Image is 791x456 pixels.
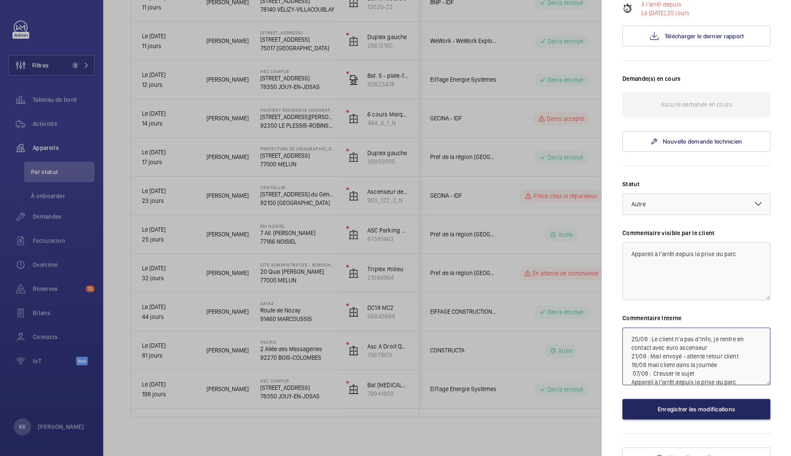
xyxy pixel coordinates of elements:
[641,9,667,16] span: Le [DATE],
[622,314,770,322] label: Commentaire Interne
[622,74,770,92] h3: Demande(s) en cours
[641,9,689,17] p: 25 jours
[622,26,770,46] button: Télécharger le dernier rapport
[622,399,770,419] button: Enregistrer les modifications
[665,33,744,40] span: Télécharger le dernier rapport
[661,92,732,117] p: Aucune demande en cours
[622,229,770,237] label: Commentaire visible par le client
[622,131,770,152] a: Nouvelle demande technicien
[631,201,646,208] span: Autre
[622,180,770,188] label: Statut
